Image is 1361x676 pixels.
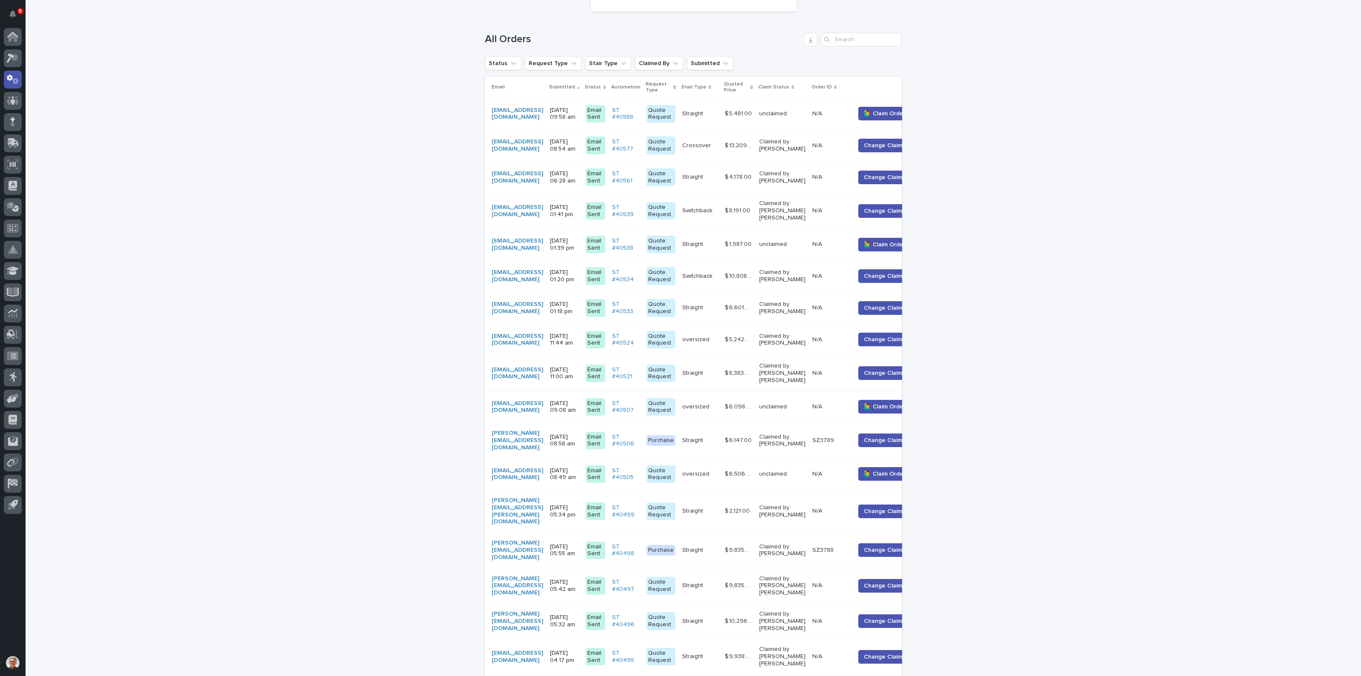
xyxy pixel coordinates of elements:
[858,505,914,518] button: Change Claimer
[612,504,640,519] a: ST #40499
[492,237,543,252] a: [EMAIL_ADDRESS][DOMAIN_NAME]
[492,400,543,414] a: [EMAIL_ADDRESS][DOMAIN_NAME]
[812,108,824,117] p: N/A
[586,542,605,559] div: Email Sent
[635,57,683,70] button: Claimed By
[864,507,908,516] span: Change Claimer
[682,302,705,311] p: Straight
[682,368,705,377] p: Straight
[550,614,579,628] p: [DATE] 05:32 am
[612,333,640,347] a: ST #40524
[485,490,927,533] tr: [PERSON_NAME][EMAIL_ADDRESS][PERSON_NAME][DOMAIN_NAME] [DATE] 05:34 pmEmail SentST #40499 Quote R...
[725,545,754,554] p: $ 9,835.00
[759,110,806,117] p: unclaimed
[646,137,675,154] div: Quote Request
[550,333,579,347] p: [DATE] 11:44 am
[646,435,675,446] div: Purchase
[485,292,927,324] tr: [EMAIL_ADDRESS][DOMAIN_NAME] [DATE] 01:18 pmEmail SentST #40533 Quote RequestStraightStraight $ 6...
[485,604,927,639] tr: [PERSON_NAME][EMAIL_ADDRESS][DOMAIN_NAME] [DATE] 05:32 amEmail SentST #40496 Quote RequestStraigh...
[646,80,672,95] p: Request Type
[646,299,675,317] div: Quote Request
[485,639,927,674] tr: [EMAIL_ADDRESS][DOMAIN_NAME] [DATE] 04:17 pmEmail SentST #40495 Quote RequestStraightStraight $ 9...
[759,269,806,283] p: Claimed by [PERSON_NAME]
[725,435,753,444] p: $ 6,147.00
[682,469,711,478] p: oversized
[682,435,705,444] p: Straight
[682,108,705,117] p: Straight
[681,83,706,92] p: Stair Type
[812,172,824,181] p: N/A
[646,267,675,285] div: Quote Request
[759,333,806,347] p: Claimed by [PERSON_NAME]
[550,170,579,185] p: [DATE] 06:28 am
[812,271,824,280] p: N/A
[611,83,641,92] p: Automation
[612,579,640,593] a: ST #40497
[492,497,543,525] a: [PERSON_NAME][EMAIL_ADDRESS][PERSON_NAME][DOMAIN_NAME]
[586,612,605,630] div: Email Sent
[4,5,22,23] button: Notifications
[759,434,806,448] p: Claimed by [PERSON_NAME]
[586,137,605,154] div: Email Sent
[682,651,705,660] p: Straight
[586,648,605,666] div: Email Sent
[550,400,579,414] p: [DATE] 09:08 am
[646,105,675,123] div: Quote Request
[682,271,714,280] p: Switchback
[759,543,806,558] p: Claimed by [PERSON_NAME]
[858,301,914,315] button: Change Claimer
[550,579,579,593] p: [DATE] 05:42 am
[550,650,579,664] p: [DATE] 04:17 pm
[864,369,908,377] span: Change Claimer
[19,8,22,14] p: 6
[492,83,505,92] p: Email
[492,269,543,283] a: [EMAIL_ADDRESS][DOMAIN_NAME]
[682,580,705,589] p: Straight
[646,648,675,666] div: Quote Request
[864,582,908,590] span: Change Claimer
[646,168,675,186] div: Quote Request
[4,654,22,672] button: users-avatar
[492,204,543,218] a: [EMAIL_ADDRESS][DOMAIN_NAME]
[725,506,752,515] p: $ 2,121.00
[858,333,914,346] button: Change Claimer
[492,138,543,153] a: [EMAIL_ADDRESS][DOMAIN_NAME]
[11,10,22,24] div: Notifications6
[612,543,640,558] a: ST #40498
[485,458,927,490] tr: [EMAIL_ADDRESS][DOMAIN_NAME] [DATE] 08:49 amEmail SentST #40505 Quote Requestoversizedoversized $...
[612,467,640,482] a: ST #40505
[858,269,914,283] button: Change Claimer
[682,506,705,515] p: Straight
[612,138,640,153] a: ST #40577
[812,651,824,660] p: N/A
[586,398,605,416] div: Email Sent
[612,400,640,414] a: ST #40507
[492,301,543,315] a: [EMAIL_ADDRESS][DOMAIN_NAME]
[612,614,640,628] a: ST #40496
[646,502,675,520] div: Quote Request
[492,107,543,121] a: [EMAIL_ADDRESS][DOMAIN_NAME]
[612,170,640,185] a: ST #40561
[858,139,914,152] button: Change Claimer
[864,272,908,280] span: Change Claimer
[646,398,675,416] div: Quote Request
[585,57,632,70] button: Stair Type
[485,57,521,70] button: Status
[682,140,713,149] p: Crossover
[725,239,753,248] p: $ 1,987.00
[864,335,908,344] span: Change Claimer
[586,299,605,317] div: Email Sent
[759,362,806,384] p: Claimed by [PERSON_NAME] [PERSON_NAME]
[812,239,824,248] p: N/A
[646,612,675,630] div: Quote Request
[485,193,927,228] tr: [EMAIL_ADDRESS][DOMAIN_NAME] [DATE] 01:41 pmEmail SentST #40539 Quote RequestSwitchbackSwitchback...
[725,271,754,280] p: $ 10,808.00
[586,168,605,186] div: Email Sent
[646,365,675,382] div: Quote Request
[725,616,754,625] p: $ 10,296.00
[858,614,914,628] button: Change Claimer
[725,402,754,411] p: $ 6,098.00
[864,304,908,312] span: Change Claimer
[682,402,711,411] p: oversized
[812,140,824,149] p: N/A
